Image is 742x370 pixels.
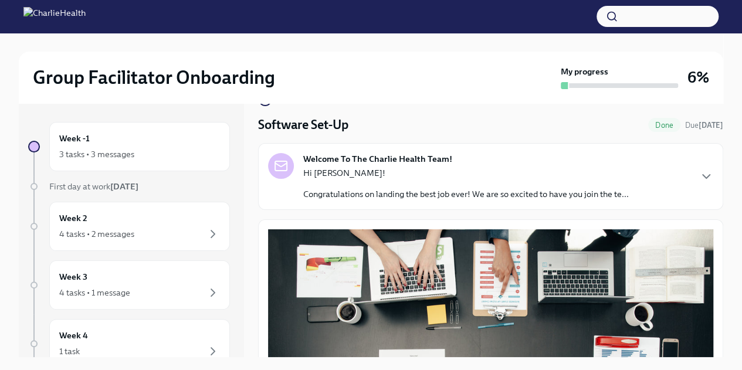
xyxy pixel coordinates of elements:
[59,345,80,357] div: 1 task
[303,188,629,200] p: Congratulations on landing the best job ever! We are so excited to have you join the te...
[59,132,90,145] h6: Week -1
[685,120,723,131] span: September 12th, 2025 09:00
[303,153,452,165] strong: Welcome To The Charlie Health Team!
[699,121,723,130] strong: [DATE]
[110,181,138,192] strong: [DATE]
[59,270,87,283] h6: Week 3
[28,260,230,310] a: Week 34 tasks • 1 message
[59,329,88,342] h6: Week 4
[59,287,130,298] div: 4 tasks • 1 message
[59,228,134,240] div: 4 tasks • 2 messages
[23,7,86,26] img: CharlieHealth
[59,148,134,160] div: 3 tasks • 3 messages
[648,121,680,130] span: Done
[28,202,230,251] a: Week 24 tasks • 2 messages
[28,181,230,192] a: First day at work[DATE]
[303,167,629,179] p: Hi [PERSON_NAME]!
[49,181,138,192] span: First day at work
[687,67,709,88] h3: 6%
[685,121,723,130] span: Due
[59,212,87,225] h6: Week 2
[258,116,348,134] h4: Software Set-Up
[561,66,608,77] strong: My progress
[33,66,275,89] h2: Group Facilitator Onboarding
[28,319,230,368] a: Week 41 task
[28,122,230,171] a: Week -13 tasks • 3 messages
